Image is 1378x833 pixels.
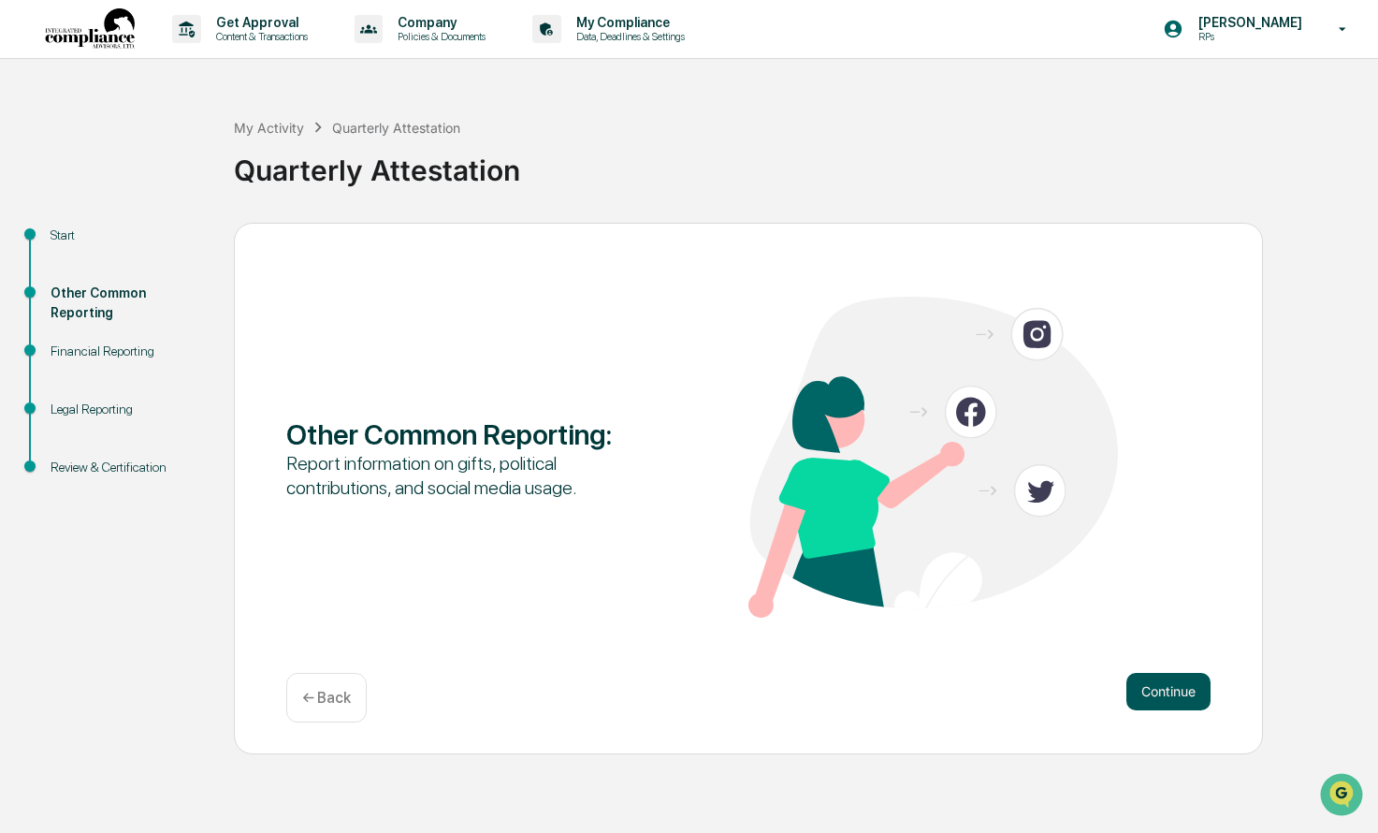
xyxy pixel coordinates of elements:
div: My Activity [234,120,304,136]
p: Content & Transactions [201,30,317,43]
div: Financial Reporting [51,342,204,361]
div: Start [51,226,204,245]
div: We're available if you need us! [64,162,237,177]
div: Report information on gifts, political contributions, and social media usage. [286,451,656,500]
span: Data Lookup [37,271,118,290]
div: Other Common Reporting [51,284,204,323]
div: 🖐️ [19,238,34,253]
p: ← Back [302,689,351,707]
div: Start new chat [64,143,307,162]
img: logo [45,8,135,51]
iframe: Open customer support [1318,771,1369,822]
p: Policies & Documents [383,30,495,43]
span: Attestations [154,236,232,255]
img: Other Common Reporting [748,297,1118,618]
a: 🗄️Attestations [128,228,239,262]
p: Get Approval [201,15,317,30]
img: 1746055101610-c473b297-6a78-478c-a979-82029cc54cd1 [19,143,52,177]
p: How can we help? [19,39,341,69]
div: Review & Certification [51,458,204,477]
a: Powered byPylon [132,316,226,331]
p: Company [383,15,495,30]
p: My Compliance [561,15,694,30]
p: RPs [1183,30,1312,43]
div: Quarterly Attestation [234,139,1369,187]
div: Legal Reporting [51,400,204,419]
div: 🔎 [19,273,34,288]
p: Data, Deadlines & Settings [561,30,694,43]
a: 🔎Data Lookup [11,264,125,298]
button: Continue [1126,673,1211,710]
span: Preclearance [37,236,121,255]
div: 🗄️ [136,238,151,253]
span: Pylon [186,317,226,331]
div: Other Common Reporting : [286,417,656,451]
button: Start new chat [318,149,341,171]
p: [PERSON_NAME] [1183,15,1312,30]
a: 🖐️Preclearance [11,228,128,262]
div: Quarterly Attestation [332,120,460,136]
